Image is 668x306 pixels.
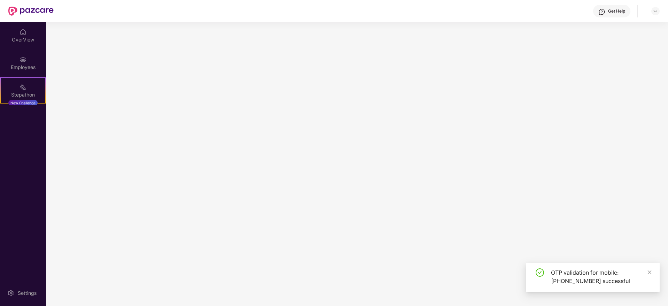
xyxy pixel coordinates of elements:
[647,270,652,275] span: close
[536,268,544,277] span: check-circle
[8,7,54,16] img: New Pazcare Logo
[598,8,605,15] img: svg+xml;base64,PHN2ZyBpZD0iSGVscC0zMngzMiIgeG1sbnM9Imh0dHA6Ly93d3cudzMub3JnLzIwMDAvc3ZnIiB3aWR0aD...
[16,290,39,297] div: Settings
[20,56,26,63] img: svg+xml;base64,PHN2ZyBpZD0iRW1wbG95ZWVzIiB4bWxucz0iaHR0cDovL3d3dy53My5vcmcvMjAwMC9zdmciIHdpZHRoPS...
[8,100,38,106] div: New Challenge
[551,268,651,285] div: OTP validation for mobile: [PHONE_NUMBER] successful
[20,84,26,91] img: svg+xml;base64,PHN2ZyB4bWxucz0iaHR0cDovL3d3dy53My5vcmcvMjAwMC9zdmciIHdpZHRoPSIyMSIgaGVpZ2h0PSIyMC...
[7,290,14,297] img: svg+xml;base64,PHN2ZyBpZD0iU2V0dGluZy0yMHgyMCIgeG1sbnM9Imh0dHA6Ly93d3cudzMub3JnLzIwMDAvc3ZnIiB3aW...
[653,8,658,14] img: svg+xml;base64,PHN2ZyBpZD0iRHJvcGRvd24tMzJ4MzIiIHhtbG5zPSJodHRwOi8vd3d3LnczLm9yZy8yMDAwL3N2ZyIgd2...
[20,29,26,36] img: svg+xml;base64,PHN2ZyBpZD0iSG9tZSIgeG1sbnM9Imh0dHA6Ly93d3cudzMub3JnLzIwMDAvc3ZnIiB3aWR0aD0iMjAiIG...
[1,91,45,98] div: Stepathon
[608,8,625,14] div: Get Help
